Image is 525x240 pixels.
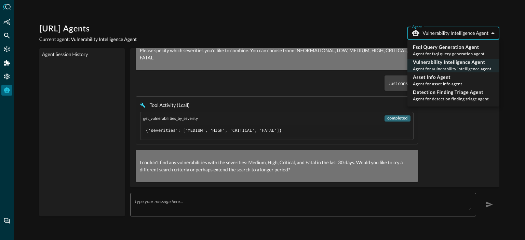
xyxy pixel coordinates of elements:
[413,81,462,86] span: Agent for asset info agent
[413,96,489,101] span: Agent for detection finding triage agent
[413,89,489,96] p: Detection Finding Triage Agent
[413,66,492,71] span: Agent for vulnerability intelligence agent
[413,59,492,66] p: Vulnerability Intelligence Agent
[413,51,485,56] span: Agent for fsql query generation agent
[413,74,462,81] p: Asset Info Agent
[413,44,485,51] p: Fsql Query Generation Agent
